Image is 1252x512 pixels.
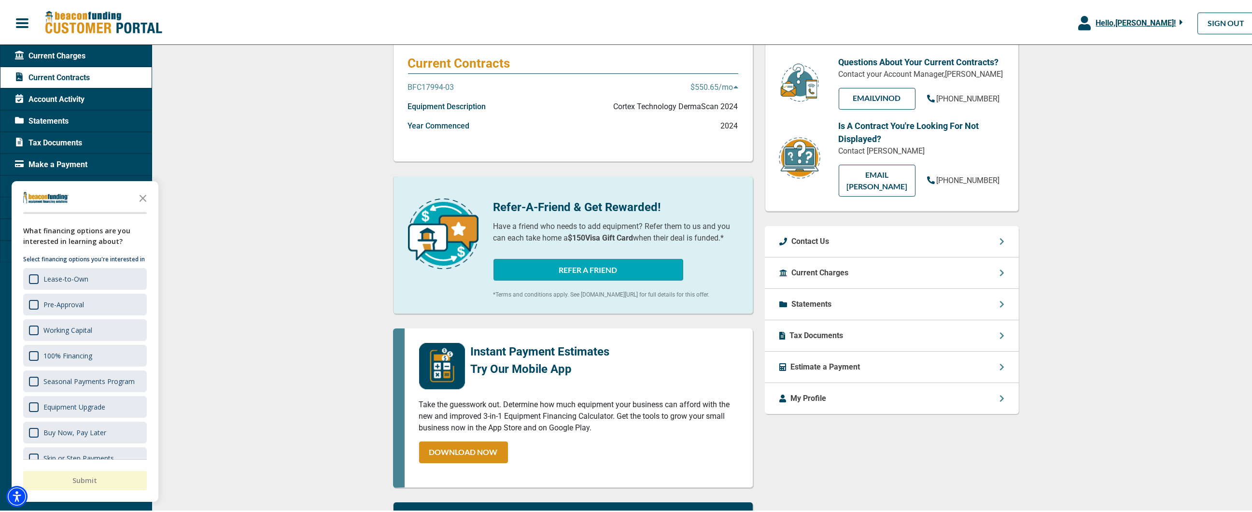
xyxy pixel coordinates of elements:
span: Hello, [PERSON_NAME] ! [1096,17,1176,26]
div: Seasonal Payments Program [43,375,135,384]
div: Lease-to-Own [23,267,147,288]
button: Submit [23,469,147,489]
div: Skip or Step Payments [23,446,147,468]
a: [PHONE_NUMBER] [927,92,1000,103]
p: Take the guesswork out. Determine how much equipment your business can afford with the new and im... [419,398,738,432]
b: $150 Visa Gift Card [568,232,633,241]
img: Company logo [23,190,69,202]
div: Pre-Approval [43,299,84,308]
div: Pre-Approval [23,292,147,314]
p: Current Contracts [408,54,738,70]
p: BFC17994-03 [408,80,454,92]
p: Try Our Mobile App [471,359,610,376]
p: Year Commenced [408,119,470,130]
p: *Terms and conditions apply. See [DOMAIN_NAME][URL] for full details for this offer. [493,289,738,298]
span: Statements [15,114,69,126]
p: Questions About Your Current Contracts? [839,54,1004,67]
button: REFER A FRIEND [493,257,683,279]
p: 2024 [721,119,738,130]
div: Working Capital [23,318,147,340]
p: Statements [792,297,832,309]
p: Contact [PERSON_NAME] [839,144,1004,156]
p: Cortex Technology DermaScan 2024 [614,100,738,111]
p: Is A Contract You're Looking For Not Displayed? [839,118,1004,144]
span: [PHONE_NUMBER] [937,93,1000,102]
img: mobile-app-logo.png [419,341,465,388]
p: Instant Payment Estimates [471,341,610,359]
div: What financing options are you interested in learning about? [23,224,147,245]
div: Accessibility Menu [6,484,28,506]
div: Working Capital [43,324,92,333]
p: Current Charges [792,266,849,277]
p: Tax Documents [790,328,844,340]
span: Current Contracts [15,71,90,82]
p: Equipment Description [408,100,486,111]
button: Close the survey [133,186,153,206]
span: Current Charges [15,49,85,60]
p: Refer-A-Friend & Get Rewarded! [493,197,738,214]
div: Equipment Upgrade [23,395,147,416]
span: Account Activity [15,92,84,104]
p: $550.65 /mo [691,80,738,92]
a: [PHONE_NUMBER] [927,173,1000,185]
img: refer-a-friend-icon.png [408,197,478,268]
div: Skip or Step Payments [43,452,114,461]
p: Select financing options you're interested in [23,253,147,263]
a: EMAIL [PERSON_NAME] [839,163,915,195]
div: 100% Financing [23,343,147,365]
div: Survey [12,180,158,500]
span: Tax Documents [15,136,82,147]
a: DOWNLOAD NOW [419,440,508,462]
p: My Profile [791,391,827,403]
p: Contact your Account Manager, [PERSON_NAME] [839,67,1004,79]
img: customer-service.png [778,61,821,101]
img: contract-icon.png [778,135,821,179]
p: Contact Us [792,234,830,246]
span: Make a Payment [15,157,87,169]
div: Buy Now, Pay Later [43,427,106,436]
div: 100% Financing [43,350,92,359]
a: EMAILVinod [839,86,915,108]
p: Have a friend who needs to add equipment? Refer them to us and you can each take home a when thei... [493,219,738,242]
p: Estimate a Payment [791,360,860,371]
div: Buy Now, Pay Later [23,420,147,442]
div: Lease-to-Own [43,273,88,282]
div: Equipment Upgrade [43,401,105,410]
span: Request A Payoff [15,179,89,191]
span: [PHONE_NUMBER] [937,174,1000,184]
img: Beacon Funding Customer Portal Logo [44,9,162,34]
div: Seasonal Payments Program [23,369,147,391]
